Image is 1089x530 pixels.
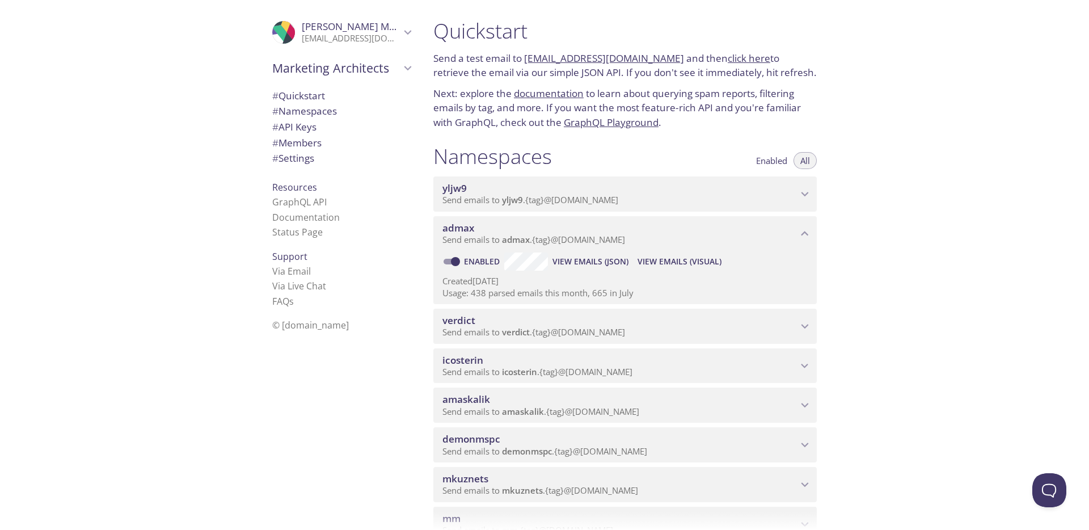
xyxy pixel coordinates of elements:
[433,309,817,344] div: verdict namespace
[272,295,294,308] a: FAQ
[793,152,817,169] button: All
[289,295,294,308] span: s
[433,216,817,251] div: admax namespace
[433,427,817,462] div: demonmspc namespace
[272,265,311,277] a: Via Email
[272,89,325,102] span: Quickstart
[272,104,337,117] span: Namespaces
[433,86,817,130] p: Next: explore the to learn about querying spam reports, filtering emails by tag, and more. If you...
[433,388,817,423] div: amaskalik namespace
[272,280,326,292] a: Via Live Chat
[502,194,523,205] span: yljw9
[263,150,420,166] div: Team Settings
[263,119,420,135] div: API Keys
[272,136,322,149] span: Members
[442,485,638,496] span: Send emails to . {tag} @[DOMAIN_NAME]
[263,14,420,51] div: Anton Maskalik
[548,253,633,271] button: View Emails (JSON)
[442,194,618,205] span: Send emails to . {tag} @[DOMAIN_NAME]
[442,472,488,485] span: mkuznets
[442,406,639,417] span: Send emails to . {tag} @[DOMAIN_NAME]
[442,275,808,287] p: Created [DATE]
[272,60,400,76] span: Marketing Architects
[502,485,543,496] span: mkuznets
[442,221,474,234] span: admax
[442,182,467,195] span: yljw9
[564,116,659,129] a: GraphQL Playground
[263,88,420,104] div: Quickstart
[524,52,684,65] a: [EMAIL_ADDRESS][DOMAIN_NAME]
[442,326,625,338] span: Send emails to . {tag} @[DOMAIN_NAME]
[302,33,400,44] p: [EMAIL_ADDRESS][DOMAIN_NAME]
[442,354,483,367] span: icosterin
[502,366,537,377] span: icosterin
[272,319,349,331] span: © [DOMAIN_NAME]
[442,287,808,299] p: Usage: 438 parsed emails this month, 665 in July
[728,52,770,65] a: click here
[272,250,307,263] span: Support
[272,211,340,224] a: Documentation
[502,406,544,417] span: amaskalik
[502,445,552,457] span: demonmspc
[272,152,278,165] span: #
[442,314,475,327] span: verdict
[638,255,721,268] span: View Emails (Visual)
[433,176,817,212] div: yljw9 namespace
[442,366,632,377] span: Send emails to . {tag} @[DOMAIN_NAME]
[749,152,794,169] button: Enabled
[272,89,278,102] span: #
[272,120,278,133] span: #
[442,432,500,445] span: demonmspc
[272,104,278,117] span: #
[462,256,504,267] a: Enabled
[552,255,628,268] span: View Emails (JSON)
[433,348,817,384] div: icosterin namespace
[514,87,584,100] a: documentation
[272,181,317,194] span: Resources
[433,467,817,502] div: mkuznets namespace
[272,196,327,208] a: GraphQL API
[502,234,530,245] span: admax
[263,103,420,119] div: Namespaces
[263,53,420,83] div: Marketing Architects
[502,326,530,338] span: verdict
[433,144,552,169] h1: Namespaces
[272,136,278,149] span: #
[442,445,647,457] span: Send emails to . {tag} @[DOMAIN_NAME]
[1032,473,1066,507] iframe: Help Scout Beacon - Open
[272,120,316,133] span: API Keys
[302,20,420,33] span: [PERSON_NAME] Maskalik
[433,18,817,44] h1: Quickstart
[272,152,314,165] span: Settings
[442,393,490,406] span: amaskalik
[272,226,323,238] a: Status Page
[633,253,726,271] button: View Emails (Visual)
[433,51,817,80] p: Send a test email to and then to retrieve the email via our simple JSON API. If you don't see it ...
[263,135,420,151] div: Members
[442,234,625,245] span: Send emails to . {tag} @[DOMAIN_NAME]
